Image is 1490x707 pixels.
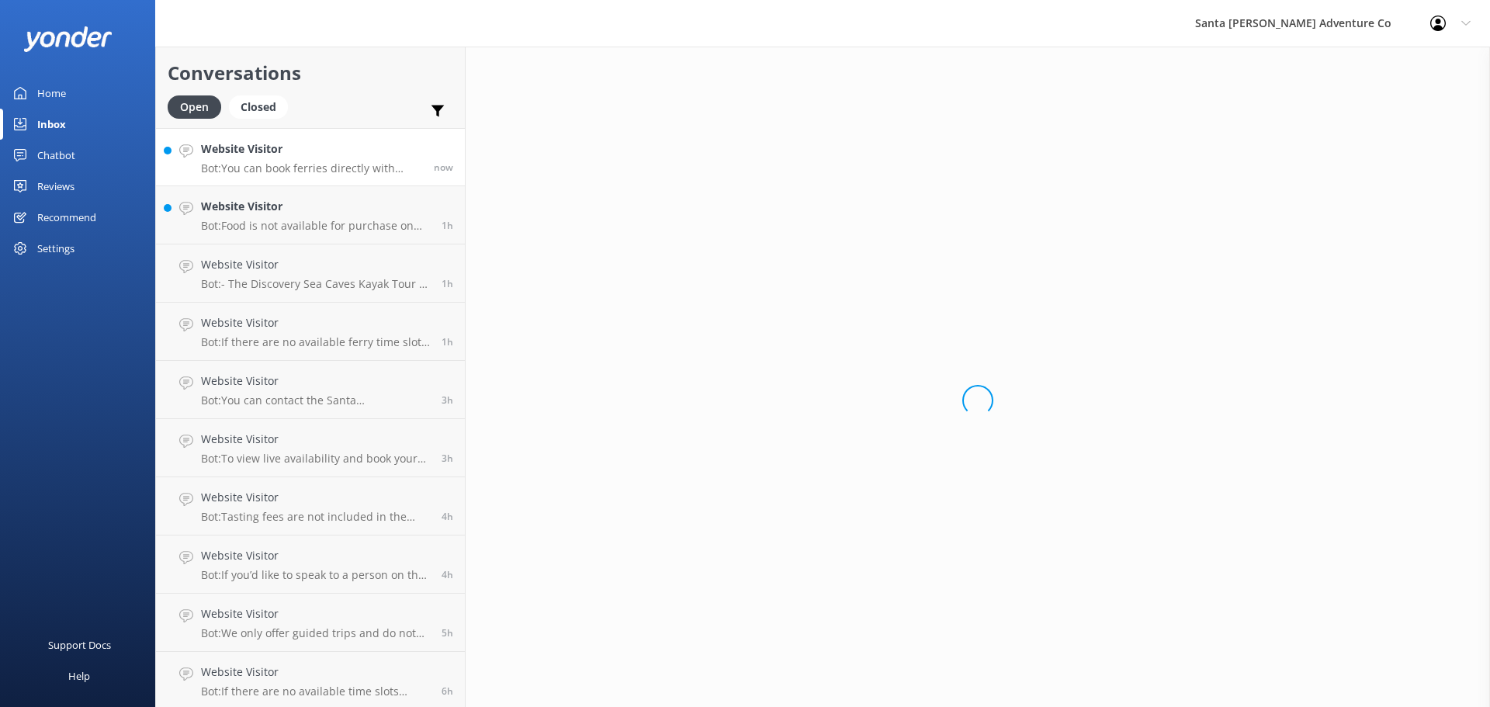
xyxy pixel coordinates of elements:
a: Closed [229,98,296,115]
div: Support Docs [48,629,111,660]
a: Website VisitorBot:We only offer guided trips and do not rent equipment. If you're interested in ... [156,594,465,652]
div: Home [37,78,66,109]
h4: Website Visitor [201,256,430,273]
div: Help [68,660,90,691]
p: Bot: If there are no available time slots showing online, the trip is likely full. You can reach ... [201,684,430,698]
a: Website VisitorBot:Tasting fees are not included in the Wine Country Shuttle price. For accurate ... [156,477,465,535]
div: Chatbot [37,140,75,171]
span: Aug 30 2025 11:25am (UTC -07:00) America/Tijuana [442,626,453,639]
h4: Website Visitor [201,373,430,390]
a: Website VisitorBot:You can book ferries directly with Island Packers at [URL][DOMAIN_NAME]. Make ... [156,128,465,186]
p: Bot: Tasting fees are not included in the Wine Country Shuttle price. For accurate pricing, pleas... [201,510,430,524]
p: Bot: We only offer guided trips and do not rent equipment. If you're interested in a guided kayak... [201,626,430,640]
h4: Website Visitor [201,605,430,622]
span: Aug 30 2025 02:36pm (UTC -07:00) America/Tijuana [442,277,453,290]
p: Bot: To view live availability and book your Santa [PERSON_NAME] Adventure tour, click [URL][DOMA... [201,452,430,466]
h4: Website Visitor [201,431,430,448]
a: Website VisitorBot:To view live availability and book your Santa [PERSON_NAME] Adventure tour, cl... [156,419,465,477]
div: Settings [37,233,74,264]
div: Inbox [37,109,66,140]
p: Bot: You can book ferries directly with Island Packers at [URL][DOMAIN_NAME]. Make sure your ferr... [201,161,422,175]
a: Website VisitorBot:- The Discovery Sea Caves Kayak Tour is open to all skill levels, from beginne... [156,244,465,303]
span: Aug 30 2025 01:14pm (UTC -07:00) America/Tijuana [442,452,453,465]
p: Bot: Food is not available for purchase on the kayak tours. [GEOGRAPHIC_DATA] does not permit any... [201,219,430,233]
div: Recommend [37,202,96,233]
a: Website VisitorBot:If there are no available ferry time slots showing online, the trip is likely ... [156,303,465,361]
div: Reviews [37,171,74,202]
span: Aug 30 2025 04:26pm (UTC -07:00) America/Tijuana [434,161,453,174]
a: Website VisitorBot:If you’d like to speak to a person on the Santa [PERSON_NAME] Adventure Co. te... [156,535,465,594]
div: Closed [229,95,288,119]
span: Aug 30 2025 03:19pm (UTC -07:00) America/Tijuana [442,219,453,232]
h4: Website Visitor [201,140,422,158]
span: Aug 30 2025 11:45am (UTC -07:00) America/Tijuana [442,510,453,523]
div: Open [168,95,221,119]
h4: Website Visitor [201,547,430,564]
p: Bot: You can contact the Santa [PERSON_NAME] Adventure Co. team at [PHONE_NUMBER], or by emailing... [201,393,430,407]
h4: Website Visitor [201,314,430,331]
h4: Website Visitor [201,198,430,215]
h2: Conversations [168,58,453,88]
img: yonder-white-logo.png [23,26,113,52]
a: Open [168,98,229,115]
p: Bot: If there are no available ferry time slots showing online, the trip is likely full. You can ... [201,335,430,349]
span: Aug 30 2025 01:15pm (UTC -07:00) America/Tijuana [442,393,453,407]
p: Bot: - The Discovery Sea Caves Kayak Tour is open to all skill levels, from beginners to advanced... [201,277,430,291]
a: Website VisitorBot:You can contact the Santa [PERSON_NAME] Adventure Co. team at [PHONE_NUMBER], ... [156,361,465,419]
p: Bot: If you’d like to speak to a person on the Santa [PERSON_NAME] Adventure Co. team, please cal... [201,568,430,582]
h4: Website Visitor [201,489,430,506]
h4: Website Visitor [201,664,430,681]
span: Aug 30 2025 10:03am (UTC -07:00) America/Tijuana [442,684,453,698]
span: Aug 30 2025 02:33pm (UTC -07:00) America/Tijuana [442,335,453,348]
span: Aug 30 2025 11:39am (UTC -07:00) America/Tijuana [442,568,453,581]
a: Website VisitorBot:Food is not available for purchase on the kayak tours. [GEOGRAPHIC_DATA] does ... [156,186,465,244]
